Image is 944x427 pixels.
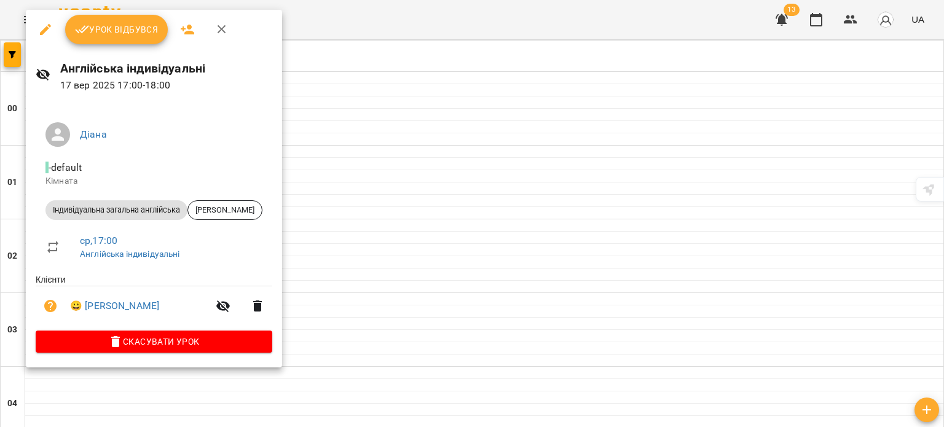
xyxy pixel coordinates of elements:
div: [PERSON_NAME] [187,200,262,220]
a: ср , 17:00 [80,235,117,246]
span: - default [45,162,84,173]
ul: Клієнти [36,273,272,331]
span: [PERSON_NAME] [188,205,262,216]
button: Візит ще не сплачено. Додати оплату? [36,291,65,321]
span: Урок відбувся [75,22,159,37]
p: Кімната [45,175,262,187]
h6: Англійська індивідуальні [60,59,272,78]
button: Скасувати Урок [36,331,272,353]
a: 😀 [PERSON_NAME] [70,299,159,313]
span: Скасувати Урок [45,334,262,349]
span: Індивідуальна загальна англійська [45,205,187,216]
p: 17 вер 2025 17:00 - 18:00 [60,78,272,93]
button: Урок відбувся [65,15,168,44]
a: Англійська індивідуальні [80,249,180,259]
a: Діана [80,128,107,140]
